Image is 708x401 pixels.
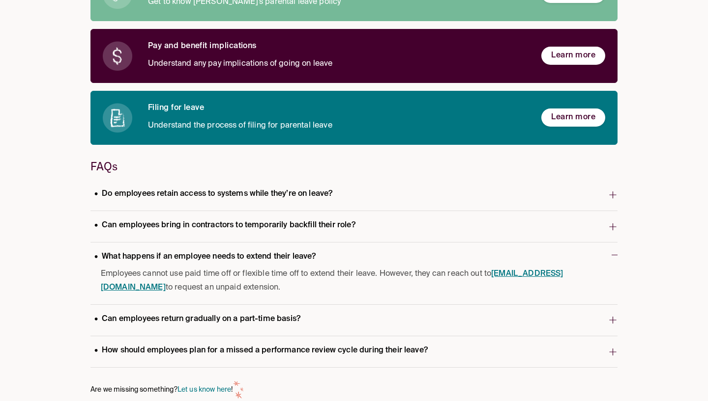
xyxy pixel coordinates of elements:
p: Do employees retain access to systems while they’re on leave? [90,187,336,201]
h6: Filing for leave [148,103,526,113]
span: Employees cannot use paid time off or flexible time off to extend their leave. However, they can ... [101,267,602,294]
a: Pay and benefit implicationsUnderstand any pay implications of going on leaveLearn more [90,29,618,83]
a: Let us know here [177,386,231,393]
p: What happens if an employee needs to extend their leave? [90,250,320,264]
button: Can employees return gradually on a part-time basis? [90,305,618,336]
button: How should employees plan for a missed a performance review cycle during their leave? [90,336,618,367]
button: What happens if an employee needs to extend their leave? [90,242,618,267]
p: Can employees bring in contractors to temporarily backfill their role? [90,219,359,232]
span: Learn more [551,112,595,123]
button: Learn more [541,108,605,127]
p: Understand the process of filing for parental leave [148,119,526,133]
button: Do employees retain access to systems while they’re on leave? [90,180,618,211]
h6: Pay and benefit implications [148,41,526,52]
h3: FAQs [90,160,618,172]
a: Filing for leaveUnderstand the process of filing for parental leaveLearn more [90,91,618,145]
button: Learn more [541,47,605,65]
span: Are we missing something? ! [90,383,233,397]
p: Can employees return gradually on a part-time basis? [90,313,304,326]
span: Learn more [551,51,595,61]
a: [EMAIL_ADDRESS][DOMAIN_NAME] [101,270,563,291]
button: Can employees bring in contractors to temporarily backfill their role? [90,211,618,242]
p: Understand any pay implications of going on leave [148,57,526,71]
p: How should employees plan for a missed a performance review cycle during their leave? [90,344,432,357]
